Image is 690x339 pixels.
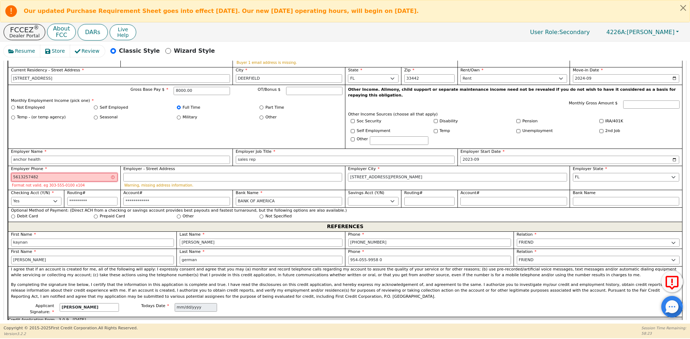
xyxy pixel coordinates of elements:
p: Wizard Style [174,47,215,55]
span: Savings Acct (Y/N) [348,190,384,195]
span: Rent/Own [460,68,483,72]
span: Todays Date [141,303,169,308]
p: Other Income Sources (choose all that apply) [348,112,680,118]
span: Relation [517,249,537,254]
p: Monthly Employment Income (pick one) [11,98,342,104]
span: Employer Start Date [460,149,505,154]
p: Copyright © 2015- 2025 First Credit Corporation. [4,325,138,331]
span: Employer - Street Address [123,166,175,171]
p: 58:23 [641,331,686,336]
label: Seasonal [100,114,118,121]
label: Military [183,114,197,121]
input: YYYY-MM-DD [573,74,680,83]
span: Bank Name [236,190,262,195]
label: IRA/401K [605,118,623,124]
span: Applicant Signature: [30,303,54,314]
span: 4226A: [606,29,627,36]
span: [PERSON_NAME] [606,29,675,36]
span: Resume [15,47,35,55]
input: 303-867-5309 x104 [348,256,511,264]
p: Session Time Remaining: [641,325,686,331]
span: OT/Bonus $ [258,87,281,92]
label: Pension [523,118,538,124]
p: Version 3.2.2 [4,331,138,336]
span: Employer City [348,166,379,171]
label: Not Specified [266,213,292,220]
label: Full Time [183,105,200,111]
input: Y/N [351,129,355,133]
label: Debit Card [17,213,38,220]
p: Buyer 1 email address is missing. [236,61,454,65]
span: Phone [348,249,364,254]
button: Report Error to FCC [661,271,683,292]
b: Our updated Purchase Requirement Sheet goes into effect [DATE]. Our new [DATE] operating hours, w... [24,8,419,14]
button: LiveHelp [110,24,136,40]
span: Last Name [180,232,204,237]
label: Unemployment [523,128,553,134]
label: Self Employed [100,105,128,111]
label: Self Employment [357,128,391,134]
p: Format not valid. eg 303-555-0100 x104 [12,183,117,187]
button: Close alert [677,0,690,15]
span: Account# [460,190,480,195]
sup: ® [34,24,39,31]
label: Other [183,213,194,220]
span: Routing# [67,190,86,195]
button: FCCEZ®Dealer Portal [4,24,45,40]
label: Not Employed [17,105,45,111]
input: 303-867-5309 x104 [11,173,118,182]
span: Current Residency - Street Address [11,68,84,72]
span: Bank Name [573,190,596,195]
label: Other [266,114,277,121]
span: State [348,68,362,72]
span: First Name [11,232,36,237]
span: Phone [348,232,364,237]
p: FCC [53,32,70,38]
input: Y/N [516,129,520,133]
label: 2nd Job [605,128,620,134]
button: Resume [4,45,41,57]
input: Y/N [599,129,603,133]
p: Classic Style [119,47,160,55]
p: Warning, missing address information. [124,183,341,187]
button: Store [40,45,70,57]
p: FCCEZ [9,26,40,33]
label: Prepaid Card [100,213,125,220]
p: About [53,26,70,32]
span: Account# [123,190,143,195]
span: Live [117,27,129,32]
p: Secondary [523,25,597,39]
button: 4226A:[PERSON_NAME] [599,27,686,38]
input: YYYY-MM-DD [460,156,679,164]
button: Review [70,45,105,57]
label: Soc Security [357,118,381,124]
label: Part Time [266,105,284,111]
div: Credit Application Form - 3.0.9 - [DATE] [8,317,682,323]
span: Last Name [180,249,204,254]
span: Optional Method of Payment: (Direct ACH from a checking or savings account provides best payouts ... [11,208,680,214]
span: Employer Name [11,149,47,154]
label: Temp - (or temp agency) [17,114,66,121]
input: Y/N [516,119,520,123]
span: Store [52,47,65,55]
input: Y/N [434,129,438,133]
span: User Role : [530,29,559,36]
span: Routing# [404,190,423,195]
p: I agree that if an account is created for me, all of the following will apply: I expressly consen... [11,267,680,278]
label: Other [357,136,368,142]
button: AboutFCC [47,24,75,41]
input: Y/N [434,119,438,123]
input: 303-867-5309 x104 [348,239,511,247]
span: First Name [11,249,36,254]
p: Dealer Portal [9,33,40,38]
label: Disability [440,118,458,124]
p: By completing the signature line below, I certify that the information in this application is com... [11,282,680,300]
span: Relation [517,232,537,237]
p: Other Income. Alimony, child support or separate maintenance income need not be revealed if you d... [348,87,680,99]
span: Gross Base Pay $ [130,87,168,92]
span: Employer Phone [11,166,47,171]
button: DARs [78,24,108,41]
span: REFERENCES [327,222,363,231]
